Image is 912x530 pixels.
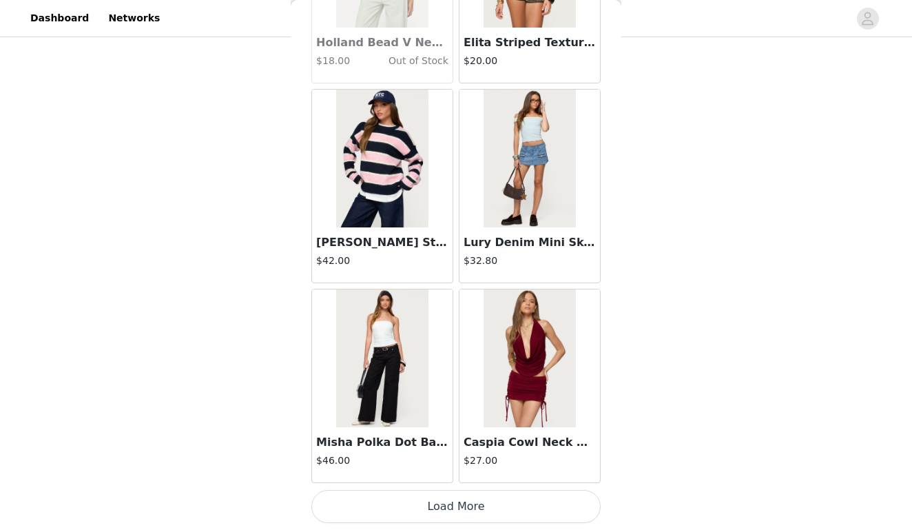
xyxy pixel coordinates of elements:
h3: Holland Bead V Neck Tank Top [316,34,448,51]
h3: Lury Denim Mini Skort [464,234,596,251]
h3: [PERSON_NAME] Striped Knit Sweater [316,234,448,251]
h4: $46.00 [316,453,448,468]
img: Lury Denim Mini Skort [484,90,575,227]
h4: $20.00 [464,54,596,68]
h4: $18.00 [316,54,360,68]
h4: $32.80 [464,254,596,268]
h4: Out of Stock [360,54,448,68]
button: Load More [311,490,601,523]
h3: Caspia Cowl Neck Backless Top [464,434,596,451]
a: Networks [100,3,168,34]
img: Caspia Cowl Neck Backless Top [484,289,575,427]
a: Dashboard [22,3,97,34]
h4: $42.00 [316,254,448,268]
img: Conrad Striped Knit Sweater [336,90,428,227]
div: avatar [861,8,874,30]
img: Misha Polka Dot Baggy Low Jeans [336,289,428,427]
h3: Misha Polka Dot Baggy Low Jeans [316,434,448,451]
h4: $27.00 [464,453,596,468]
h3: Elita Striped Textured Knit Halter Top [464,34,596,51]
